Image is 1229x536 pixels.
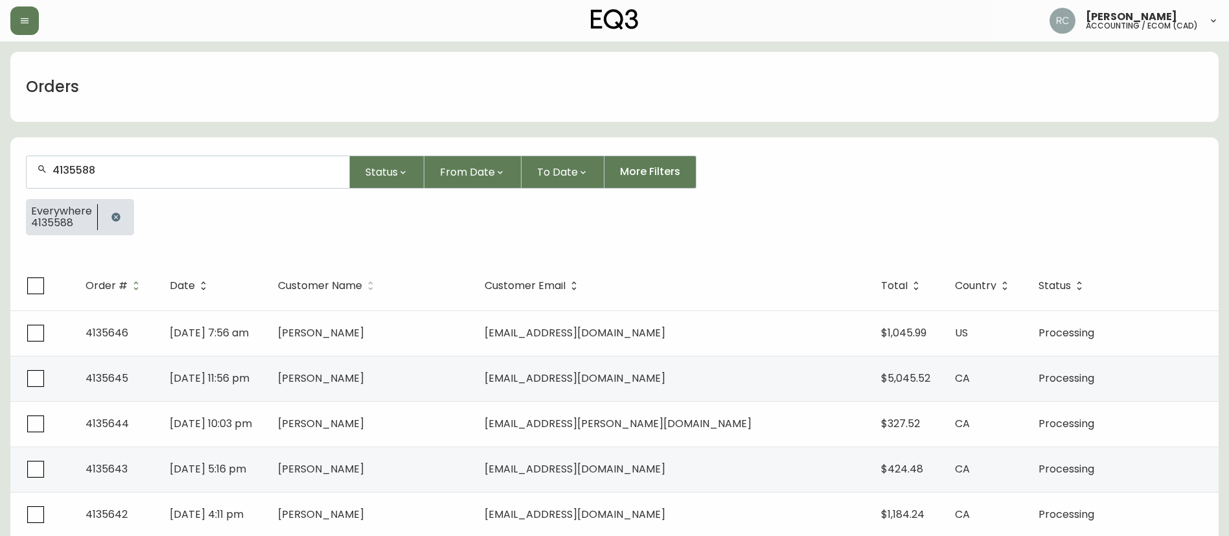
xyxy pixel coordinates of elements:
[881,371,930,386] span: $5,045.52
[485,416,752,431] span: [EMAIL_ADDRESS][PERSON_NAME][DOMAIN_NAME]
[881,280,925,292] span: Total
[955,282,996,290] span: Country
[86,371,128,386] span: 4135645
[52,164,339,176] input: Search
[955,416,970,431] span: CA
[881,325,926,340] span: $1,045.99
[591,9,639,30] img: logo
[955,507,970,522] span: CA
[86,325,128,340] span: 4135646
[604,156,696,189] button: More Filters
[485,371,665,386] span: [EMAIL_ADDRESS][DOMAIN_NAME]
[278,507,364,522] span: [PERSON_NAME]
[278,461,364,476] span: [PERSON_NAME]
[881,461,923,476] span: $424.48
[537,164,578,180] span: To Date
[1039,461,1094,476] span: Processing
[170,461,246,476] span: [DATE] 5:16 pm
[86,461,128,476] span: 4135643
[881,282,908,290] span: Total
[1039,280,1088,292] span: Status
[170,280,212,292] span: Date
[86,507,128,522] span: 4135642
[1039,416,1094,431] span: Processing
[26,76,79,98] h1: Orders
[1039,282,1071,290] span: Status
[881,416,920,431] span: $327.52
[522,156,604,189] button: To Date
[955,371,970,386] span: CA
[170,325,249,340] span: [DATE] 7:56 am
[170,416,252,431] span: [DATE] 10:03 pm
[86,416,129,431] span: 4135644
[86,280,144,292] span: Order #
[350,156,424,189] button: Status
[440,164,495,180] span: From Date
[278,371,364,386] span: [PERSON_NAME]
[278,280,379,292] span: Customer Name
[485,461,665,476] span: [EMAIL_ADDRESS][DOMAIN_NAME]
[1039,371,1094,386] span: Processing
[86,282,128,290] span: Order #
[955,280,1013,292] span: Country
[278,282,362,290] span: Customer Name
[485,325,665,340] span: [EMAIL_ADDRESS][DOMAIN_NAME]
[365,164,398,180] span: Status
[278,416,364,431] span: [PERSON_NAME]
[1039,507,1094,522] span: Processing
[424,156,522,189] button: From Date
[170,282,195,290] span: Date
[31,217,92,229] span: 4135588
[1086,22,1198,30] h5: accounting / ecom (cad)
[485,507,665,522] span: [EMAIL_ADDRESS][DOMAIN_NAME]
[170,371,249,386] span: [DATE] 11:56 pm
[620,165,680,179] span: More Filters
[485,282,566,290] span: Customer Email
[170,507,244,522] span: [DATE] 4:11 pm
[955,461,970,476] span: CA
[1039,325,1094,340] span: Processing
[485,280,582,292] span: Customer Email
[1086,12,1177,22] span: [PERSON_NAME]
[955,325,968,340] span: US
[881,507,925,522] span: $1,184.24
[31,205,92,217] span: Everywhere
[1050,8,1075,34] img: f4ba4e02bd060be8f1386e3ca455bd0e
[278,325,364,340] span: [PERSON_NAME]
